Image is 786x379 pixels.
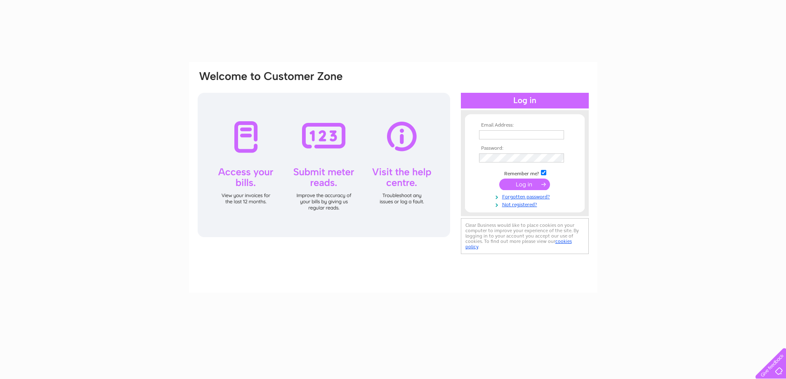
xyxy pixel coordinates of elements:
[461,218,589,254] div: Clear Business would like to place cookies on your computer to improve your experience of the sit...
[465,238,572,250] a: cookies policy
[477,122,573,128] th: Email Address:
[479,192,573,200] a: Forgotten password?
[499,179,550,190] input: Submit
[477,146,573,151] th: Password:
[479,200,573,208] a: Not registered?
[477,169,573,177] td: Remember me?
